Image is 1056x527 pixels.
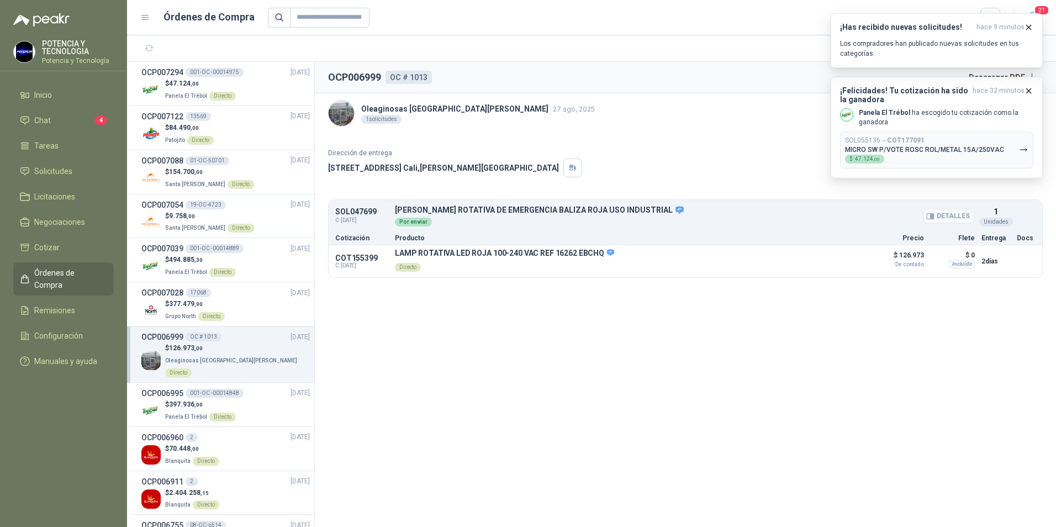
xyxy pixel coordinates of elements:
[169,300,203,308] span: 377.479
[291,388,310,398] span: [DATE]
[141,168,161,188] img: Company Logo
[973,86,1025,104] span: hace 32 minutos
[1017,235,1036,241] p: Docs
[329,101,354,126] img: Company Logo
[228,224,254,233] div: Directo
[141,212,161,231] img: Company Logo
[165,93,207,99] span: Panela El Trébol
[34,267,103,291] span: Órdenes de Compra
[169,168,203,176] span: 154.700
[13,262,114,296] a: Órdenes de Compra
[165,343,310,354] p: $
[981,235,1010,241] p: Entrega
[141,301,161,320] img: Company Logo
[165,269,207,275] span: Panela El Trébol
[141,243,183,255] h3: OCP007039
[840,131,1033,168] button: SOL055136→COT177091MICRO SW P/VOTE ROSC ROL/METAL 15A/250VAC$47.124,00
[869,262,924,267] span: De contado
[976,23,1025,32] span: hace 9 minutos
[291,332,310,342] span: [DATE]
[1023,8,1043,28] button: 21
[395,218,432,226] div: Por enviar
[165,137,185,143] span: Patojito
[198,312,225,321] div: Directo
[395,263,421,272] div: Directo
[395,205,975,215] p: [PERSON_NAME] ROTATIVA DE EMERGENCIA BALIZA ROJA USO INDUSTRIAL
[855,156,880,162] span: 47.124
[328,70,381,85] h2: OCP006999
[873,157,880,162] span: ,00
[869,249,924,267] p: $ 126.973
[42,40,114,55] p: POTENCIA Y TECNOLOGIA
[194,257,203,263] span: ,30
[165,211,254,222] p: $
[34,304,75,317] span: Remisiones
[831,13,1043,68] button: ¡Has recibido nuevas solicitudes!hace 9 minutos Los compradores han publicado nuevas solicitudes ...
[13,212,114,233] a: Negociaciones
[186,389,244,398] div: 001-OC -00014848
[34,165,72,177] span: Solicitudes
[831,77,1043,178] button: ¡Felicidades! Tu cotización ha sido la ganadorahace 32 minutos Company LogoPanela El Trébol ha es...
[191,81,199,87] span: ,00
[34,241,60,254] span: Cotizar
[141,476,310,510] a: OCP0069112[DATE] Company Logo$2.404.258,15BlanquitaDirecto
[165,399,236,410] p: $
[386,71,432,84] div: OC # 1013
[13,110,114,131] a: Chat4
[165,78,236,89] p: $
[169,489,209,497] span: 2.404.258
[141,431,183,444] h3: OCP006960
[165,313,196,319] span: Grupo North
[14,41,35,62] img: Company Logo
[395,235,862,241] p: Producto
[165,444,219,454] p: $
[840,39,1033,59] p: Los compradores han publicado nuevas solicitudes en tus categorías.
[141,489,161,509] img: Company Logo
[141,80,161,99] img: Company Logo
[141,199,310,234] a: OCP00705419-OC-4723[DATE] Company Logo$9.758,00Santa [PERSON_NAME]Directo
[291,111,310,122] span: [DATE]
[981,255,1010,268] p: 2 días
[187,213,195,219] span: ,00
[335,216,388,225] span: C: [DATE]
[193,457,219,466] div: Directo
[845,146,1004,154] p: MICRO SW P/VOTE ROSC ROL/METAL 15A/250VAC
[165,299,225,309] p: $
[209,268,236,277] div: Directo
[335,235,388,241] p: Cotización
[887,136,925,144] b: COT177091
[34,191,75,203] span: Licitaciones
[141,256,161,276] img: Company Logo
[141,401,161,420] img: Company Logo
[328,148,582,159] p: Dirección de entrega
[191,446,199,452] span: ,00
[193,500,219,509] div: Directo
[923,209,975,224] button: Detalles
[141,110,310,145] a: OCP00712213569[DATE] Company Logo$84.490,00PatojitoDirecto
[13,13,70,27] img: Logo peakr
[141,351,161,370] img: Company Logo
[34,114,51,127] span: Chat
[845,155,884,164] div: $
[840,86,968,104] h3: ¡Felicidades! Tu cotización ha sido la ganadora
[141,155,183,167] h3: OCP007088
[186,288,211,297] div: 17068
[13,161,114,182] a: Solicitudes
[553,105,595,113] span: 27 ago, 2025
[165,167,254,177] p: $
[141,476,183,488] h3: OCP006911
[209,413,236,421] div: Directo
[169,212,195,220] span: 9.758
[141,287,183,299] h3: OCP007028
[186,477,198,486] div: 2
[165,488,219,498] p: $
[361,115,402,124] div: 1 solicitudes
[141,331,310,378] a: OCP006999OC # 1013[DATE] Company Logo$126.973,00Oleaginosas [GEOGRAPHIC_DATA][PERSON_NAME]Directo
[169,445,199,452] span: 70.448
[13,186,114,207] a: Licitaciones
[979,218,1013,226] div: Unidades
[42,57,114,64] p: Potencia y Tecnología
[209,92,236,101] div: Directo
[163,9,255,25] h1: Órdenes de Compra
[141,110,183,123] h3: OCP007122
